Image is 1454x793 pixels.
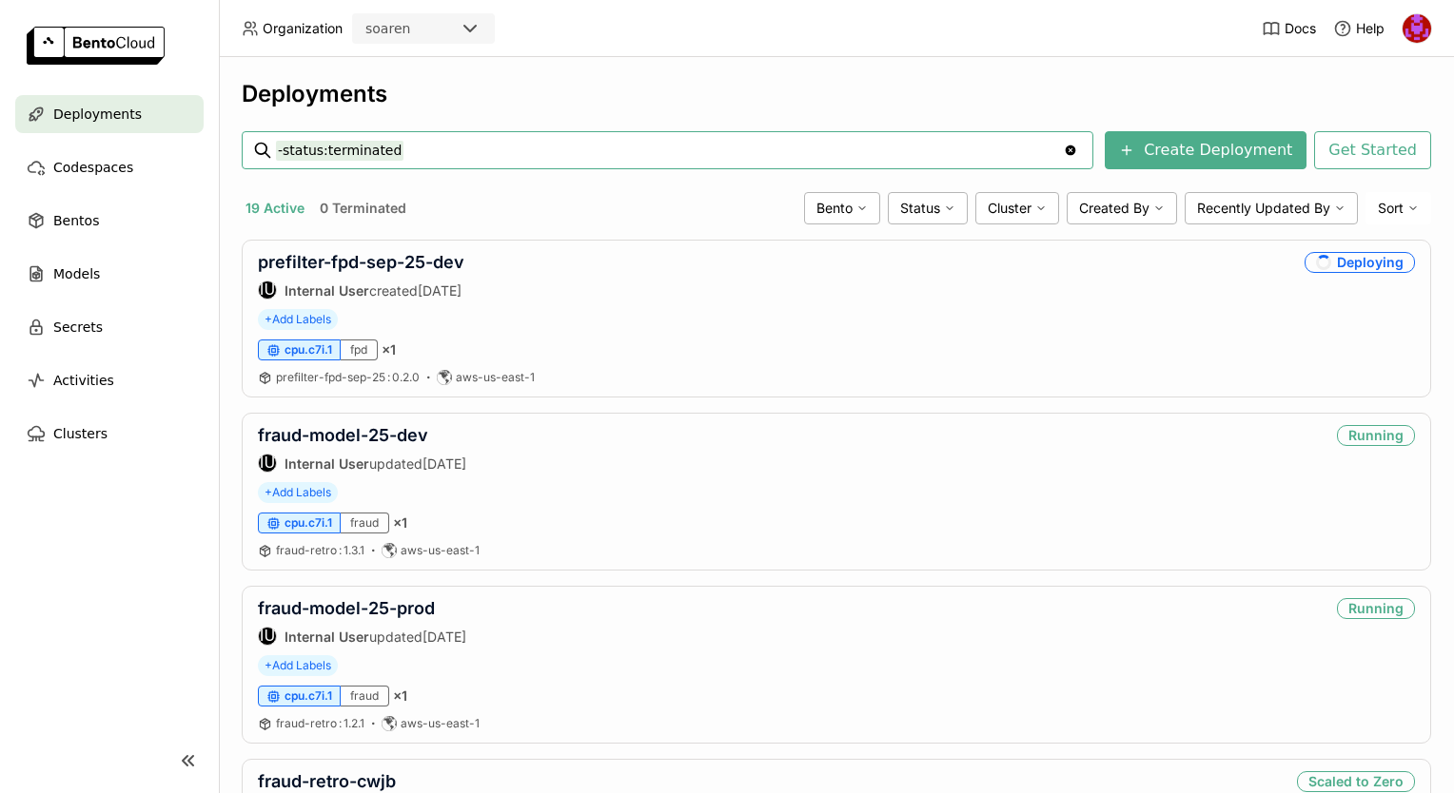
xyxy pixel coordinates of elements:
strong: Internal User [285,455,369,472]
button: 19 Active [242,196,308,221]
div: Cluster [975,192,1059,224]
span: Bento [816,200,853,217]
div: Internal User [258,280,277,300]
div: created [258,280,464,300]
div: IU [259,281,276,299]
span: prefilter-fpd-sep-25 0.2.0 [276,370,420,384]
span: aws-us-east-1 [401,716,480,731]
span: Sort [1378,200,1404,217]
a: Models [15,255,204,293]
div: fpd [341,339,378,360]
div: updated [258,627,466,646]
a: fraud-model-25-prod [258,598,435,618]
span: Secrets [53,316,103,338]
button: 0 Terminated [316,196,410,221]
a: prefilter-fpd-sep-25-dev [258,252,464,272]
span: Help [1356,20,1385,37]
i: loading [1316,255,1331,270]
span: [DATE] [418,282,462,299]
span: : [339,716,342,730]
div: Deploying [1305,252,1415,273]
span: Deployments [53,103,142,126]
span: aws-us-east-1 [401,543,480,558]
a: Docs [1262,19,1316,38]
span: Docs [1285,20,1316,37]
div: fraud [341,686,389,706]
div: Internal User [258,627,277,646]
div: Created By [1067,192,1177,224]
a: prefilter-fpd-sep-25:0.2.0 [276,370,420,385]
span: +Add Labels [258,309,338,330]
div: Help [1333,19,1385,38]
span: +Add Labels [258,655,338,676]
div: Bento [804,192,880,224]
span: +Add Labels [258,482,338,503]
span: Status [900,200,940,217]
div: IU [259,455,276,472]
span: × 1 [393,514,407,532]
a: fraud-retro:1.3.1 [276,543,364,558]
span: Created By [1079,200,1149,217]
a: Activities [15,361,204,399]
span: Cluster [988,200,1032,217]
span: Recently Updated By [1197,200,1330,217]
div: Scaled to Zero [1297,771,1415,792]
strong: Internal User [285,282,369,299]
span: aws-us-east-1 [456,370,535,385]
span: : [339,543,342,557]
a: fraud-retro:1.2.1 [276,716,364,731]
span: Bentos [53,209,99,232]
div: IU [259,628,276,645]
a: Codespaces [15,148,204,186]
span: cpu.c7i.1 [285,688,332,704]
a: Bentos [15,202,204,240]
button: Get Started [1314,131,1431,169]
a: Deployments [15,95,204,133]
span: Codespaces [53,156,133,179]
div: Internal User [258,454,277,473]
span: cpu.c7i.1 [285,342,332,358]
span: Clusters [53,422,108,445]
span: cpu.c7i.1 [285,515,332,531]
span: fraud-retro 1.2.1 [276,716,364,730]
img: tyler-sypherd-cb6b668 [1403,14,1431,43]
div: updated [258,454,466,473]
div: Deployments [242,80,1431,108]
div: Running [1337,425,1415,446]
span: Activities [53,369,114,392]
input: Search [276,135,1063,165]
div: fraud [341,513,389,533]
img: logo [27,27,165,65]
span: [DATE] [422,629,466,645]
a: fraud-retro-cwjb [258,771,396,791]
button: Create Deployment [1105,131,1307,169]
span: : [387,370,390,384]
span: [DATE] [422,455,466,472]
span: × 1 [393,687,407,705]
div: soaren [365,19,410,38]
div: Recently Updated By [1185,192,1358,224]
div: Sort [1366,192,1431,224]
input: Selected soaren. [412,20,414,39]
div: Running [1337,598,1415,619]
a: fraud-model-25-dev [258,425,428,445]
span: fraud-retro 1.3.1 [276,543,364,557]
svg: Clear value [1063,143,1078,158]
a: Clusters [15,415,204,453]
span: × 1 [382,341,396,358]
span: Organization [263,20,343,37]
a: Secrets [15,308,204,346]
strong: Internal User [285,629,369,645]
span: Models [53,262,100,285]
div: Status [888,192,968,224]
